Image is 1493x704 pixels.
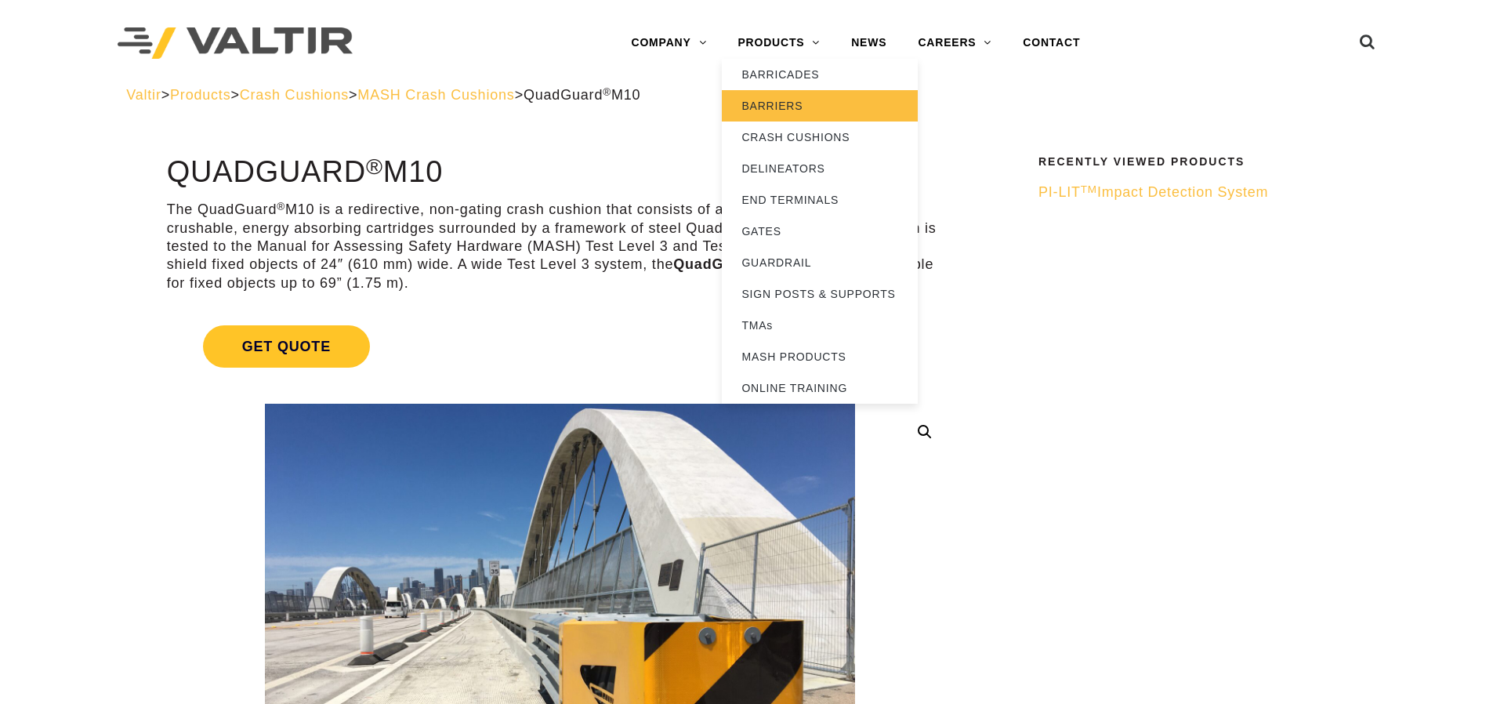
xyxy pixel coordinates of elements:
[722,310,918,341] a: TMAs
[1007,27,1096,59] a: CONTACT
[1081,183,1097,195] sup: TM
[203,325,370,368] span: Get Quote
[722,27,835,59] a: PRODUCTS
[118,27,353,60] img: Valtir
[170,87,230,103] a: Products
[722,247,918,278] a: GUARDRAIL
[615,27,722,59] a: COMPANY
[240,87,349,103] a: Crash Cushions
[357,87,514,103] a: MASH Crash Cushions
[1038,184,1268,200] span: PI-LIT Impact Detection System
[722,59,918,90] a: BARRICADES
[722,90,918,122] a: BARRIERS
[1038,156,1357,168] h2: Recently Viewed Products
[722,216,918,247] a: GATES
[722,153,918,184] a: DELINEATORS
[902,27,1007,59] a: CAREERS
[366,154,383,179] sup: ®
[126,86,1367,104] div: > > > >
[167,201,953,292] p: The QuadGuard M10 is a redirective, non-gating crash cushion that consists of an engineered steel...
[603,86,611,98] sup: ®
[524,87,640,103] span: QuadGuard M10
[277,201,285,212] sup: ®
[722,122,918,153] a: CRASH CUSHIONS
[167,156,953,189] h1: QuadGuard M10
[126,87,161,103] a: Valtir
[722,278,918,310] a: SIGN POSTS & SUPPORTS
[835,27,902,59] a: NEWS
[722,372,918,404] a: ONLINE TRAINING
[167,307,953,386] a: Get Quote
[673,256,814,272] strong: QuadGuard M Wide
[722,341,918,372] a: MASH PRODUCTS
[722,184,918,216] a: END TERMINALS
[1038,183,1357,201] a: PI-LITTMImpact Detection System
